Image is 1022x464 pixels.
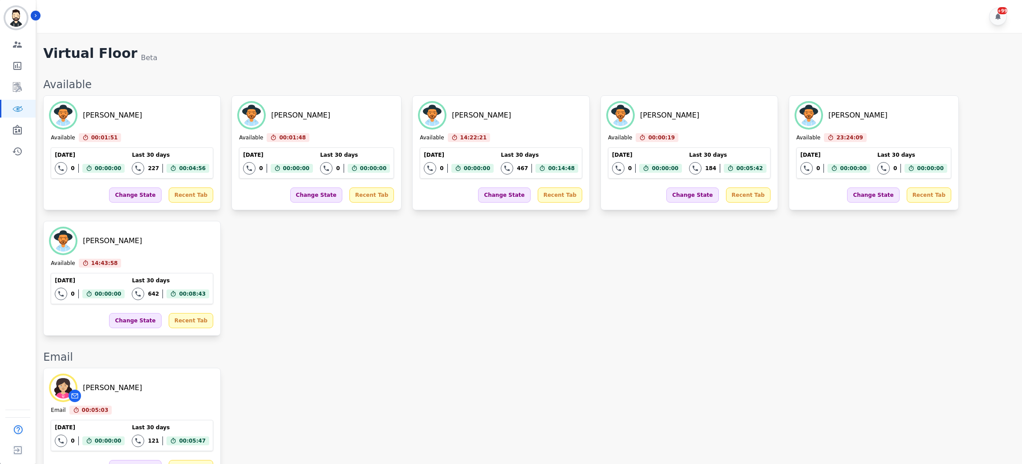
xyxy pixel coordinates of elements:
span: 14:22:21 [460,133,487,142]
div: 0 [893,165,897,172]
span: 00:05:03 [82,406,109,415]
span: 00:00:00 [840,164,867,173]
div: [PERSON_NAME] [828,110,888,121]
div: [DATE] [55,277,125,284]
img: Avatar [51,228,76,253]
div: 0 [816,165,820,172]
h1: Virtual Floor [43,45,137,63]
span: 00:00:00 [95,289,122,298]
span: 00:00:00 [360,164,387,173]
div: [PERSON_NAME] [452,110,511,121]
div: Change State [290,187,342,203]
div: [DATE] [243,151,313,159]
div: 121 [148,437,159,444]
div: Change State [109,313,161,328]
div: Email [51,407,65,415]
span: 00:00:19 [648,133,675,142]
span: 00:00:00 [95,436,122,445]
div: 0 [71,437,74,444]
div: Change State [666,187,718,203]
div: Last 30 days [501,151,578,159]
div: [PERSON_NAME] [640,110,699,121]
div: Available [796,134,820,142]
div: Last 30 days [689,151,766,159]
div: [PERSON_NAME] [271,110,330,121]
div: 642 [148,290,159,297]
div: 227 [148,165,159,172]
span: 00:05:42 [736,164,763,173]
span: 23:24:09 [836,133,863,142]
div: Recent Tab [169,313,213,328]
div: 184 [705,165,716,172]
div: [DATE] [612,151,682,159]
div: Last 30 days [132,424,209,431]
div: 0 [259,165,263,172]
span: 14:43:58 [91,259,118,268]
div: [DATE] [55,424,125,431]
div: Change State [478,187,530,203]
div: [PERSON_NAME] [83,110,142,121]
span: 00:08:43 [179,289,206,298]
div: Last 30 days [877,151,947,159]
div: Recent Tab [538,187,582,203]
div: Recent Tab [907,187,951,203]
div: Email [43,350,1013,364]
div: Available [239,134,263,142]
div: Last 30 days [132,151,209,159]
div: 0 [628,165,632,172]
div: 0 [440,165,443,172]
div: 0 [336,165,340,172]
img: Avatar [51,375,76,400]
div: Last 30 days [132,277,209,284]
span: 00:00:00 [95,164,122,173]
span: 00:04:56 [179,164,206,173]
div: Change State [847,187,899,203]
span: 00:00:00 [917,164,944,173]
div: +99 [998,7,1007,14]
div: [DATE] [55,151,125,159]
span: 00:00:00 [652,164,678,173]
div: 467 [517,165,528,172]
img: Avatar [420,103,445,128]
img: Bordered avatar [5,7,27,28]
div: 0 [71,290,74,297]
span: 00:01:48 [279,133,306,142]
div: [PERSON_NAME] [83,383,142,393]
div: Recent Tab [349,187,394,203]
div: Last 30 days [320,151,390,159]
img: Avatar [608,103,633,128]
img: Avatar [796,103,821,128]
div: Available [420,134,444,142]
div: Change State [109,187,161,203]
span: 00:14:48 [548,164,575,173]
div: Beta [141,53,158,63]
div: Available [51,134,75,142]
div: [DATE] [800,151,870,159]
div: [DATE] [424,151,494,159]
div: Available [51,260,75,268]
span: 00:00:00 [464,164,491,173]
div: Available [43,77,1013,92]
div: Available [608,134,632,142]
img: Avatar [239,103,264,128]
div: [PERSON_NAME] [83,236,142,246]
img: Avatar [51,103,76,128]
div: Recent Tab [169,187,213,203]
span: 00:00:00 [283,164,310,173]
div: 0 [71,165,74,172]
span: 00:01:51 [91,133,118,142]
div: Recent Tab [726,187,771,203]
span: 00:05:47 [179,436,206,445]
